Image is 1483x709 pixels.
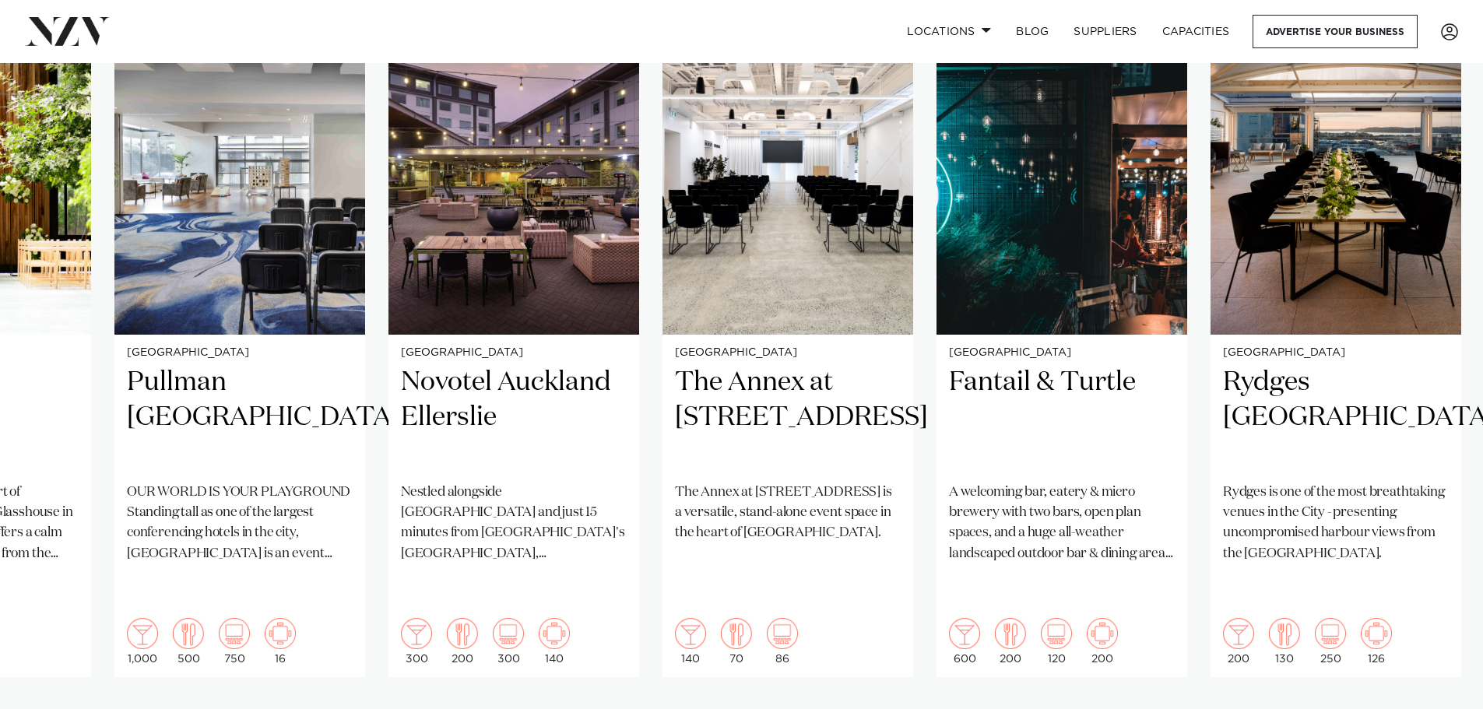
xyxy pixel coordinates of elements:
img: cocktail.png [675,618,706,649]
img: cocktail.png [1223,618,1254,649]
div: 300 [401,618,432,665]
div: 16 [265,618,296,665]
img: theatre.png [767,618,798,649]
img: theatre.png [1315,618,1346,649]
img: theatre.png [219,618,250,649]
div: 200 [447,618,478,665]
div: 200 [995,618,1026,665]
img: dining.png [995,618,1026,649]
p: A welcoming bar, eatery & micro brewery with two bars, open plan spaces, and a huge all-weather l... [949,483,1175,564]
small: [GEOGRAPHIC_DATA] [1223,347,1449,359]
small: [GEOGRAPHIC_DATA] [127,347,353,359]
img: theatre.png [1041,618,1072,649]
div: 70 [721,618,752,665]
div: 126 [1361,618,1392,665]
div: 200 [1223,618,1254,665]
img: theatre.png [493,618,524,649]
a: SUPPLIERS [1061,15,1149,48]
img: cocktail.png [127,618,158,649]
h2: Rydges [GEOGRAPHIC_DATA] [1223,365,1449,470]
img: meeting.png [539,618,570,649]
h2: Fantail & Turtle [949,365,1175,470]
p: The Annex at [STREET_ADDRESS] is a versatile, stand-alone event space in the heart of [GEOGRAPHIC... [675,483,901,544]
img: cocktail.png [949,618,980,649]
div: 130 [1269,618,1300,665]
small: [GEOGRAPHIC_DATA] [675,347,901,359]
a: BLOG [1003,15,1061,48]
div: 140 [675,618,706,665]
img: dining.png [173,618,204,649]
img: dining.png [721,618,752,649]
p: OUR WORLD IS YOUR PLAYGROUND Standing tall as one of the largest conferencing hotels in the city,... [127,483,353,564]
div: 200 [1087,618,1118,665]
div: 86 [767,618,798,665]
small: [GEOGRAPHIC_DATA] [949,347,1175,359]
img: nzv-logo.png [25,17,110,45]
div: 120 [1041,618,1072,665]
div: 1,000 [127,618,158,665]
p: Rydges is one of the most breathtaking venues in the City - presenting uncompromised harbour view... [1223,483,1449,564]
a: Capacities [1150,15,1242,48]
p: Nestled alongside [GEOGRAPHIC_DATA] and just 15 minutes from [GEOGRAPHIC_DATA]'s [GEOGRAPHIC_DATA... [401,483,627,564]
div: 300 [493,618,524,665]
img: cocktail.png [401,618,432,649]
a: Advertise your business [1253,15,1418,48]
div: 250 [1315,618,1346,665]
img: meeting.png [265,618,296,649]
small: [GEOGRAPHIC_DATA] [401,347,627,359]
h2: Novotel Auckland Ellerslie [401,365,627,470]
div: 140 [539,618,570,665]
img: meeting.png [1087,618,1118,649]
img: meeting.png [1361,618,1392,649]
img: dining.png [447,618,478,649]
a: Locations [894,15,1003,48]
h2: The Annex at [STREET_ADDRESS] [675,365,901,470]
h2: Pullman [GEOGRAPHIC_DATA] [127,365,353,470]
div: 500 [173,618,204,665]
div: 750 [219,618,250,665]
div: 600 [949,618,980,665]
img: dining.png [1269,618,1300,649]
